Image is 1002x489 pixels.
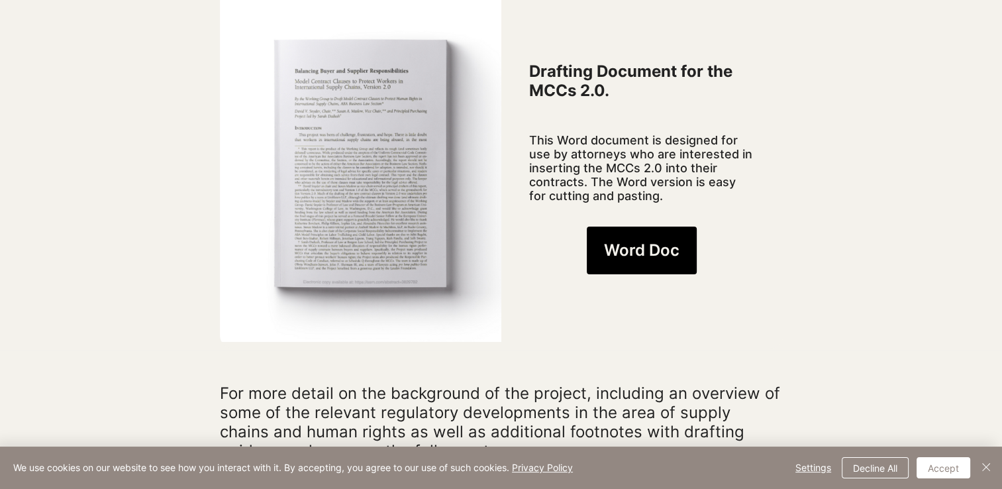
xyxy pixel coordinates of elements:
[978,459,994,475] img: Close
[220,384,780,461] span: For more detail on the background of the project, including an overview of some of the relevant r...
[978,457,994,478] button: Close
[842,457,909,478] button: Decline All
[917,457,970,478] button: Accept
[529,133,752,203] span: This Word document is designed for use by attorneys who are interested in inserting the MCCs 2.0 ...
[587,227,697,274] a: Word Doc
[13,462,573,474] span: We use cookies on our website to see how you interact with it. By accepting, you agree to our use...
[512,462,573,473] a: Privacy Policy
[604,239,679,262] span: Word Doc
[529,62,732,100] span: Drafting Document for the MCCs 2.0.
[795,458,831,478] span: Settings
